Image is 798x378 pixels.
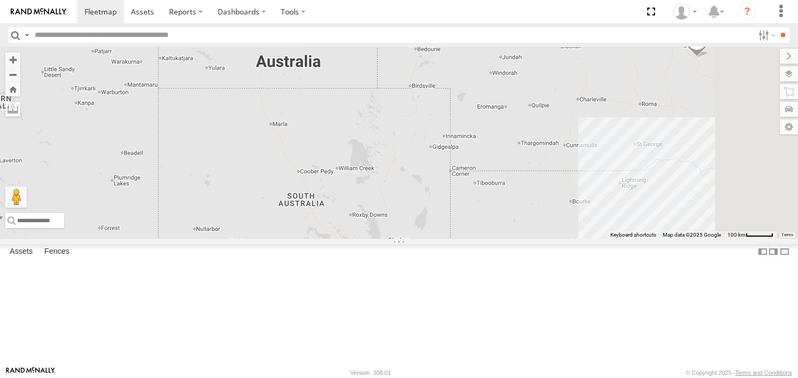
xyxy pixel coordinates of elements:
a: Terms and Conditions [735,369,792,376]
label: Fences [39,245,75,260]
label: Measure [5,102,20,117]
button: Drag Pegman onto the map to open Street View [5,186,27,208]
button: Zoom Home [5,82,20,96]
i: ? [739,3,756,20]
label: Search Query [22,27,31,43]
label: Hide Summary Table [779,244,790,260]
div: Version: 308.01 [350,369,391,376]
label: Dock Summary Table to the Right [768,244,779,260]
img: rand-logo.svg [11,8,66,16]
span: Map data ©2025 Google [663,232,721,238]
div: © Copyright 2025 - [686,369,792,376]
span: 100 km [727,232,746,238]
button: Keyboard shortcuts [610,231,656,239]
button: Map Scale: 100 km per 48 pixels [724,231,777,239]
label: Dock Summary Table to the Left [757,244,768,260]
label: Map Settings [780,119,798,134]
a: Terms (opens in new tab) [782,232,793,237]
button: Zoom in [5,52,20,67]
label: Search Filter Options [754,27,777,43]
button: Zoom out [5,67,20,82]
label: Assets [4,245,38,260]
div: Jordon cope [670,4,701,20]
a: Visit our Website [6,367,55,378]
